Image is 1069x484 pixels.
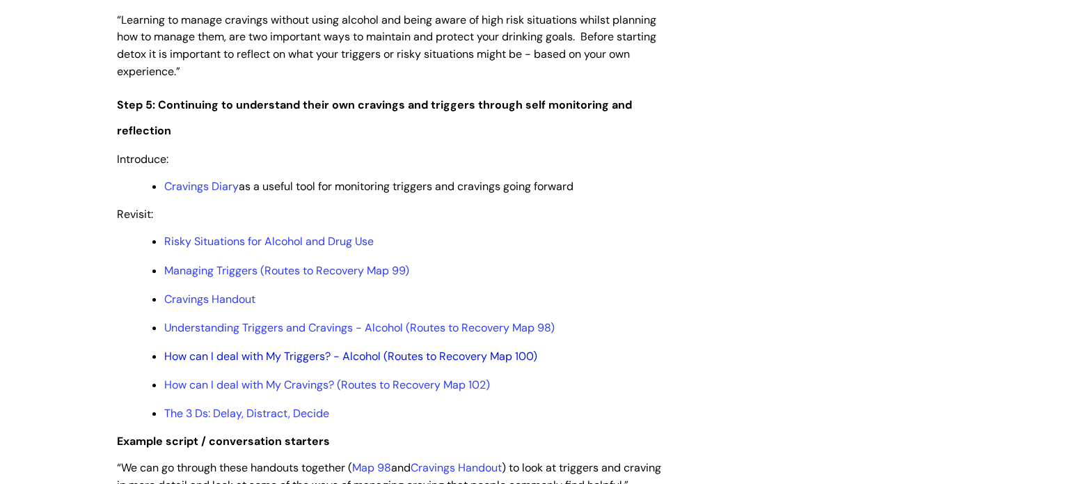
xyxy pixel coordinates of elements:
[117,13,656,79] span: “Learning to manage cravings without using alcohol and being aware of high risk situations whilst...
[164,349,537,364] a: How can I deal with My Triggers? - Alcohol (Routes to Recovery Map 100)
[164,320,555,335] a: Understanding Triggers and Cravings - Alcohol (Routes to Recovery Map 98)
[411,460,502,475] a: Cravings Handout
[117,97,632,138] span: Step 5: Continuing to understand their own cravings and triggers through self monitoring and refl...
[164,263,409,278] a: Managing Triggers (Routes to Recovery Map 99)
[352,460,391,475] a: Map 98
[164,179,239,194] a: Cravings Diary
[164,377,490,392] a: How can I deal with My Cravings? (Routes to Recovery Map 102)
[164,292,255,306] a: Cravings Handout
[164,179,573,194] span: as a useful tool for monitoring triggers and cravings going forward
[117,434,330,448] strong: Example script / conversation starters
[164,234,374,249] a: Risky Situations for Alcohol and Drug Use
[117,152,168,166] span: Introduce:
[117,207,153,221] span: Revisit:
[164,406,329,421] a: The 3 Ds: Delay, Distract, Decide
